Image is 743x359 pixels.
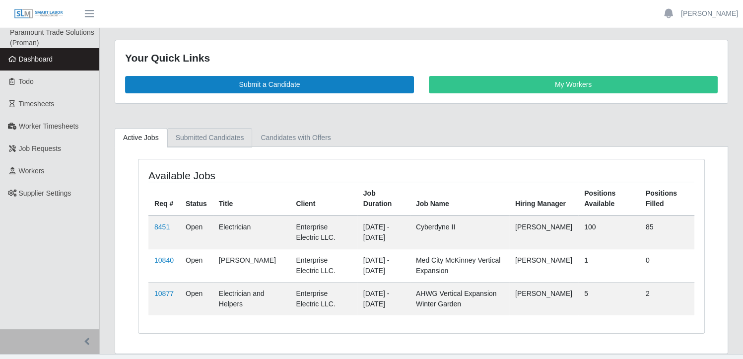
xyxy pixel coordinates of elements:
img: SLM Logo [14,8,64,19]
td: Enterprise Electric LLC. [290,215,357,249]
td: AHWG Vertical Expansion Winter Garden [410,282,509,315]
td: [DATE] - [DATE] [357,215,410,249]
th: Job Duration [357,182,410,215]
td: [PERSON_NAME] [509,249,578,282]
a: Submitted Candidates [167,128,253,147]
span: Timesheets [19,100,55,108]
span: Supplier Settings [19,189,71,197]
a: Submit a Candidate [125,76,414,93]
a: Active Jobs [115,128,167,147]
td: 100 [578,215,640,249]
th: Hiring Manager [509,182,578,215]
td: [DATE] - [DATE] [357,249,410,282]
th: Job Name [410,182,509,215]
td: 0 [640,249,694,282]
th: Status [180,182,213,215]
td: Open [180,215,213,249]
th: Title [213,182,290,215]
span: Worker Timesheets [19,122,78,130]
a: 8451 [154,223,170,231]
td: Electrician [213,215,290,249]
td: 1 [578,249,640,282]
td: Open [180,249,213,282]
span: Todo [19,77,34,85]
td: [DATE] - [DATE] [357,282,410,315]
span: Workers [19,167,45,175]
td: Enterprise Electric LLC. [290,282,357,315]
span: Dashboard [19,55,53,63]
td: [PERSON_NAME] [509,282,578,315]
td: [PERSON_NAME] [213,249,290,282]
td: Enterprise Electric LLC. [290,249,357,282]
h4: Available Jobs [148,169,367,182]
a: 10877 [154,289,174,297]
th: Req # [148,182,180,215]
td: 5 [578,282,640,315]
a: 10840 [154,256,174,264]
a: [PERSON_NAME] [681,8,738,19]
th: Client [290,182,357,215]
td: Med City McKinney Vertical Expansion [410,249,509,282]
div: Your Quick Links [125,50,718,66]
td: [PERSON_NAME] [509,215,578,249]
span: Job Requests [19,144,62,152]
td: Open [180,282,213,315]
td: 2 [640,282,694,315]
a: Candidates with Offers [252,128,339,147]
td: 85 [640,215,694,249]
td: Cyberdyne II [410,215,509,249]
td: Electrician and Helpers [213,282,290,315]
th: Positions Available [578,182,640,215]
a: My Workers [429,76,718,93]
th: Positions Filled [640,182,694,215]
span: Paramount Trade Solutions (Proman) [10,28,94,47]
